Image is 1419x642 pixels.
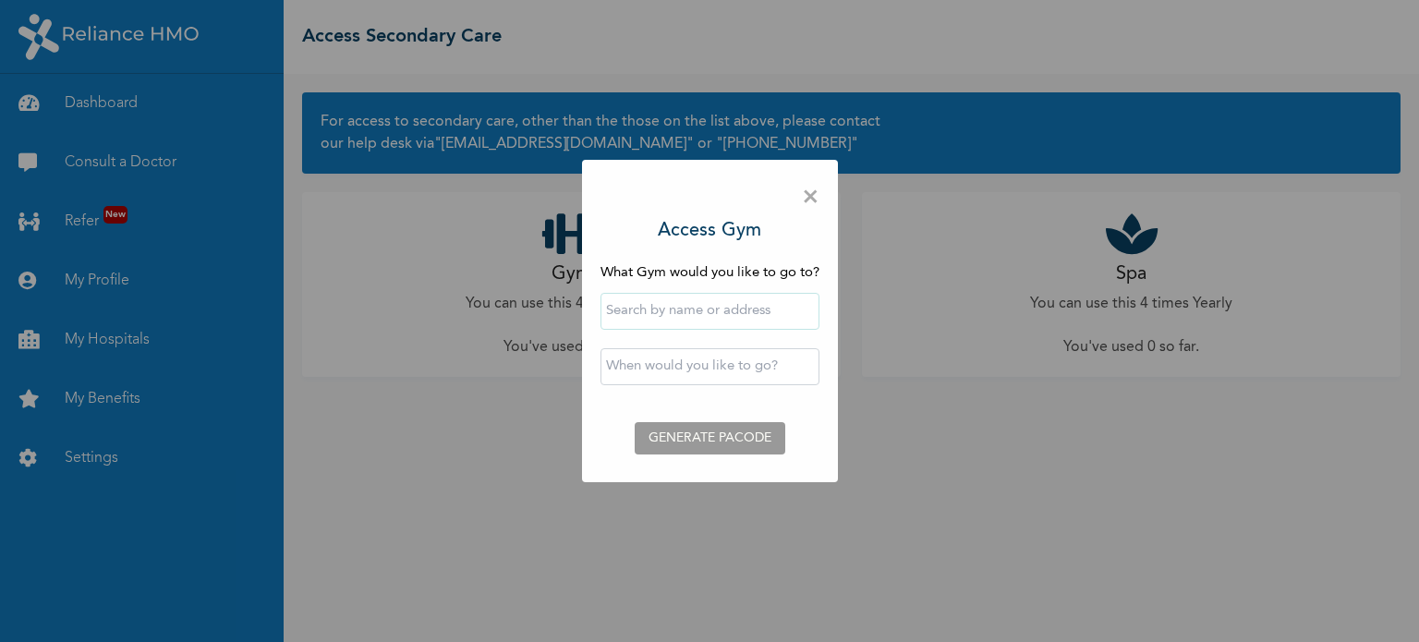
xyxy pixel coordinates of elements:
input: When would you like to go? [600,348,819,385]
span: × [802,178,819,217]
h3: Access Gym [658,217,761,245]
span: What Gym would you like to go to? [600,266,819,280]
input: Search by name or address [600,293,819,330]
button: GENERATE PACODE [635,422,785,454]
